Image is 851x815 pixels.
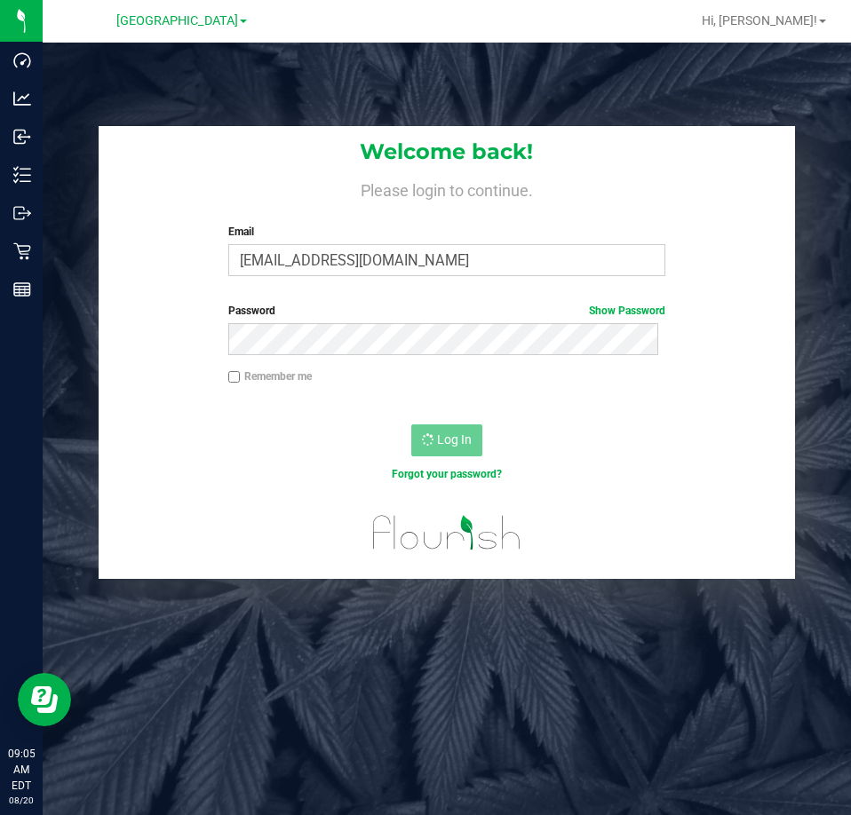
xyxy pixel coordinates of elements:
button: Log In [411,424,482,456]
inline-svg: Inbound [13,128,31,146]
p: 09:05 AM EDT [8,746,35,794]
label: Remember me [228,368,312,384]
inline-svg: Outbound [13,204,31,222]
label: Email [228,224,665,240]
inline-svg: Analytics [13,90,31,107]
span: Password [228,305,275,317]
p: 08/20 [8,794,35,807]
span: Log In [437,432,472,447]
inline-svg: Inventory [13,166,31,184]
span: [GEOGRAPHIC_DATA] [116,13,238,28]
h1: Welcome back! [99,140,794,163]
a: Forgot your password? [392,468,502,480]
iframe: Resource center [18,673,71,726]
img: flourish_logo.svg [360,501,534,565]
a: Show Password [589,305,665,317]
h4: Please login to continue. [99,178,794,199]
inline-svg: Reports [13,281,31,298]
inline-svg: Retail [13,242,31,260]
inline-svg: Dashboard [13,51,31,69]
input: Remember me [228,371,241,384]
span: Hi, [PERSON_NAME]! [702,13,817,28]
